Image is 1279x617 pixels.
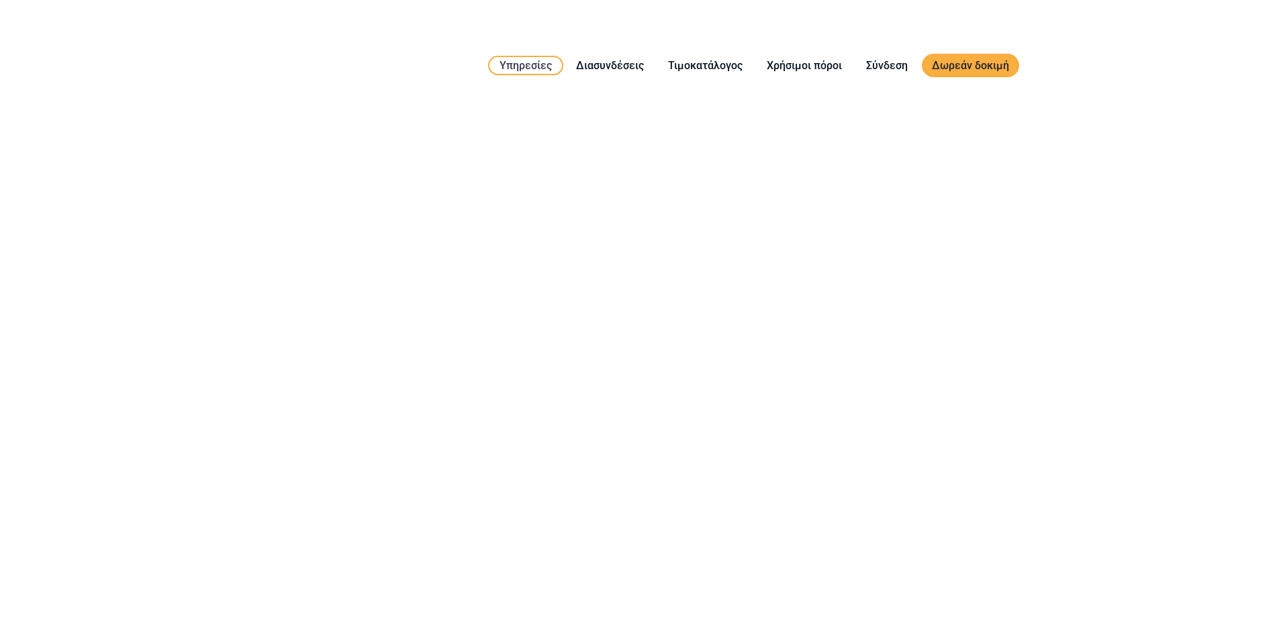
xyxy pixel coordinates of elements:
a: Σύνδεση [856,57,918,74]
a: Χρήσιμοι πόροι [757,57,852,74]
a: Διασυνδέσεις [566,57,654,74]
a: Δωρεάν δοκιμή [922,54,1019,77]
a: Τιμοκατάλογος [658,57,753,74]
a: Υπηρεσίες [488,56,563,75]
